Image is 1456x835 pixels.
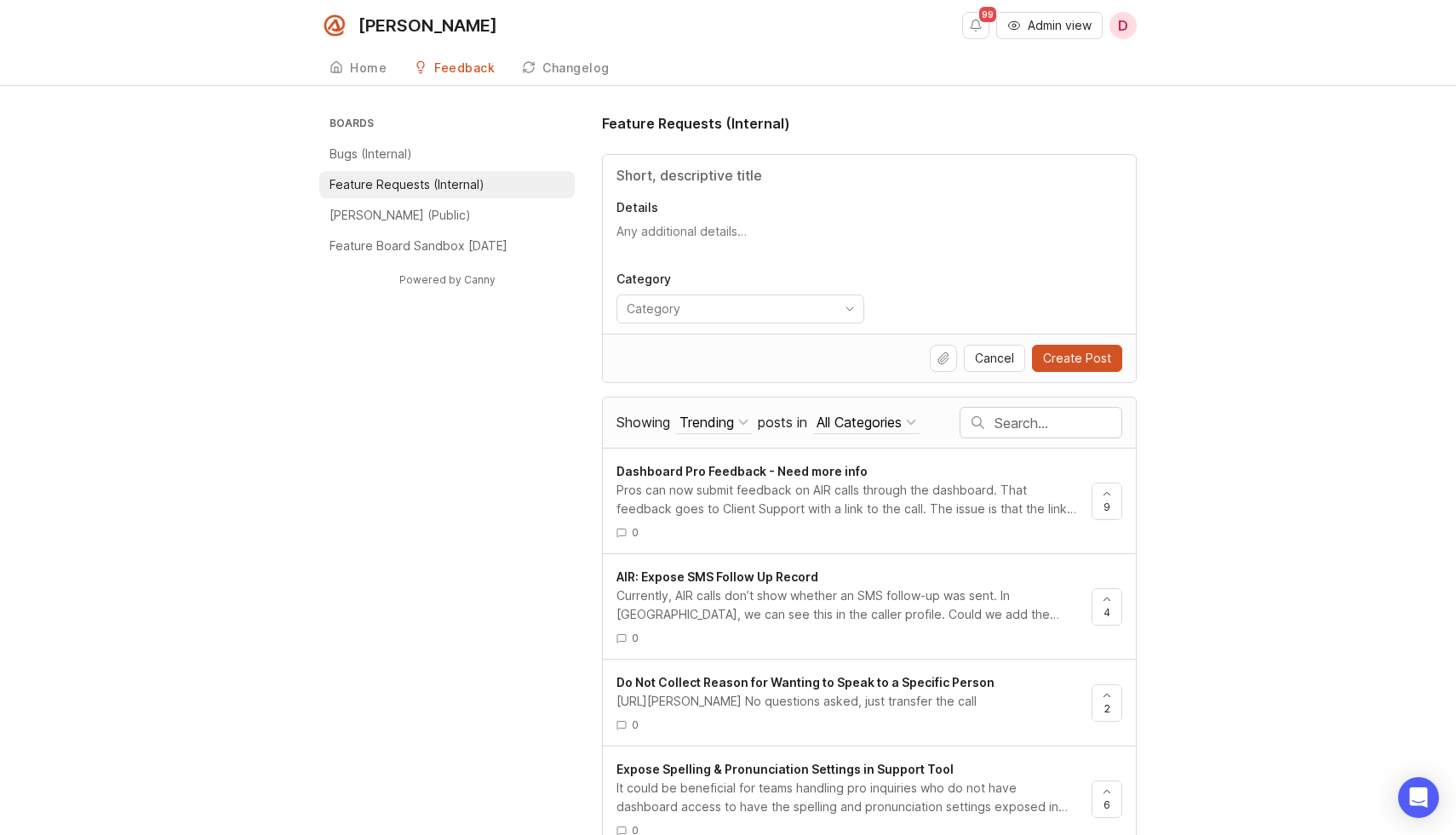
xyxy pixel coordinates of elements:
input: Title [616,165,1122,186]
a: AIR: Expose SMS Follow Up RecordCurrently, AIR calls don’t show whether an SMS follow-up was sent... [616,568,1092,645]
p: Feature Board Sandbox [DATE] [330,237,507,255]
span: 0 [632,525,639,540]
span: Expose Spelling & Pronunciation Settings in Support Tool [616,762,954,776]
div: All Categories [817,413,902,432]
a: Feature Board Sandbox [DATE] [319,232,575,260]
a: Feedback [404,51,505,86]
span: Admin view [1028,17,1092,34]
button: Upload file [930,345,957,372]
p: Feature Requests (Internal) [330,176,484,193]
button: Showing [676,411,752,434]
a: Changelog [512,51,620,86]
p: Category [616,271,864,288]
span: Showing [616,414,670,431]
span: 4 [1103,605,1110,620]
a: Do Not Collect Reason for Wanting to Speak to a Specific Person[URL][PERSON_NAME] No questions as... [616,673,1092,732]
textarea: Details [616,223,1122,257]
span: Do Not Collect Reason for Wanting to Speak to a Specific Person [616,675,995,689]
a: Dashboard Pro Feedback - Need more infoPros can now submit feedback on AIR calls through the dash... [616,462,1092,540]
button: 6 [1092,781,1122,818]
div: Trending [679,413,734,432]
div: [PERSON_NAME] [358,17,497,34]
p: Bugs (Internal) [330,146,412,163]
button: 4 [1092,588,1122,626]
svg: toggle icon [836,302,863,316]
button: posts in [813,411,920,434]
button: Create Post [1032,345,1122,372]
p: [PERSON_NAME] (Public) [330,207,471,224]
h3: Boards [326,113,575,137]
button: Notifications [962,12,989,39]
span: Cancel [975,350,1014,367]
span: 99 [979,7,996,22]
div: It could be beneficial for teams handling pro inquiries who do not have dashboard access to have ... [616,779,1078,816]
a: Bugs (Internal) [319,140,575,168]
div: Pros can now submit feedback on AIR calls through the dashboard. That feedback goes to Client Sup... [616,481,1078,518]
button: Cancel [964,345,1025,372]
div: Feedback [434,62,495,74]
a: Powered by Canny [397,270,498,289]
button: Admin view [996,12,1103,39]
span: posts in [758,414,807,431]
input: Search… [995,414,1121,432]
h1: Feature Requests (Internal) [602,113,790,134]
span: Dashboard Pro Feedback - Need more info [616,464,868,478]
span: 0 [632,718,639,732]
a: [PERSON_NAME] (Public) [319,202,575,229]
span: 9 [1103,500,1110,514]
p: Details [616,199,1122,216]
a: Feature Requests (Internal) [319,171,575,198]
span: D [1118,15,1128,36]
span: Create Post [1043,350,1111,367]
div: Currently, AIR calls don’t show whether an SMS follow-up was sent. In [GEOGRAPHIC_DATA], we can s... [616,586,1078,624]
span: AIR: Expose SMS Follow Up Record [616,569,818,584]
span: 2 [1104,701,1110,716]
a: Home [319,51,397,86]
button: D [1109,12,1137,39]
span: 6 [1103,798,1110,812]
span: 0 [632,631,639,645]
div: Home [350,62,387,74]
input: Category [627,300,834,318]
button: 9 [1092,483,1122,520]
img: Smith.ai logo [319,10,350,41]
div: Changelog [542,62,610,74]
div: toggle menu [616,295,864,323]
button: 2 [1092,684,1122,722]
div: [URL][PERSON_NAME] No questions asked, just transfer the call [616,692,1078,711]
div: Open Intercom Messenger [1398,777,1439,818]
